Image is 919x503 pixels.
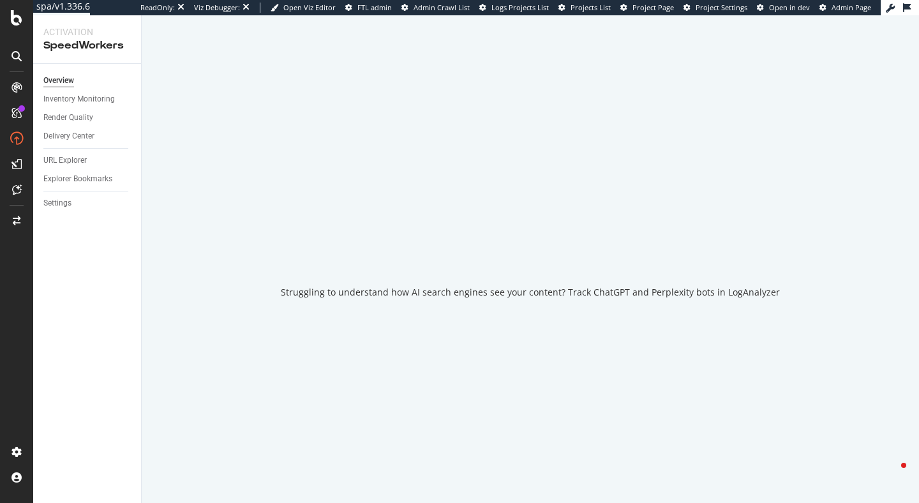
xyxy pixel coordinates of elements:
[43,130,94,143] div: Delivery Center
[43,172,132,186] a: Explorer Bookmarks
[345,3,392,13] a: FTL admin
[43,38,131,53] div: SpeedWorkers
[558,3,611,13] a: Projects List
[832,3,871,12] span: Admin Page
[43,93,115,106] div: Inventory Monitoring
[43,197,132,210] a: Settings
[43,172,112,186] div: Explorer Bookmarks
[876,460,906,490] iframe: Intercom live chat
[684,3,747,13] a: Project Settings
[620,3,674,13] a: Project Page
[632,3,674,12] span: Project Page
[271,3,336,13] a: Open Viz Editor
[484,220,576,266] div: animation
[43,111,93,124] div: Render Quality
[43,197,71,210] div: Settings
[357,3,392,12] span: FTL admin
[43,111,132,124] a: Render Quality
[696,3,747,12] span: Project Settings
[43,154,87,167] div: URL Explorer
[43,130,132,143] a: Delivery Center
[401,3,470,13] a: Admin Crawl List
[43,74,74,87] div: Overview
[491,3,549,12] span: Logs Projects List
[571,3,611,12] span: Projects List
[281,286,780,299] div: Struggling to understand how AI search engines see your content? Track ChatGPT and Perplexity bot...
[819,3,871,13] a: Admin Page
[43,26,131,38] div: Activation
[43,93,132,106] a: Inventory Monitoring
[43,154,132,167] a: URL Explorer
[414,3,470,12] span: Admin Crawl List
[769,3,810,12] span: Open in dev
[194,3,240,13] div: Viz Debugger:
[757,3,810,13] a: Open in dev
[479,3,549,13] a: Logs Projects List
[43,74,132,87] a: Overview
[283,3,336,12] span: Open Viz Editor
[140,3,175,13] div: ReadOnly:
